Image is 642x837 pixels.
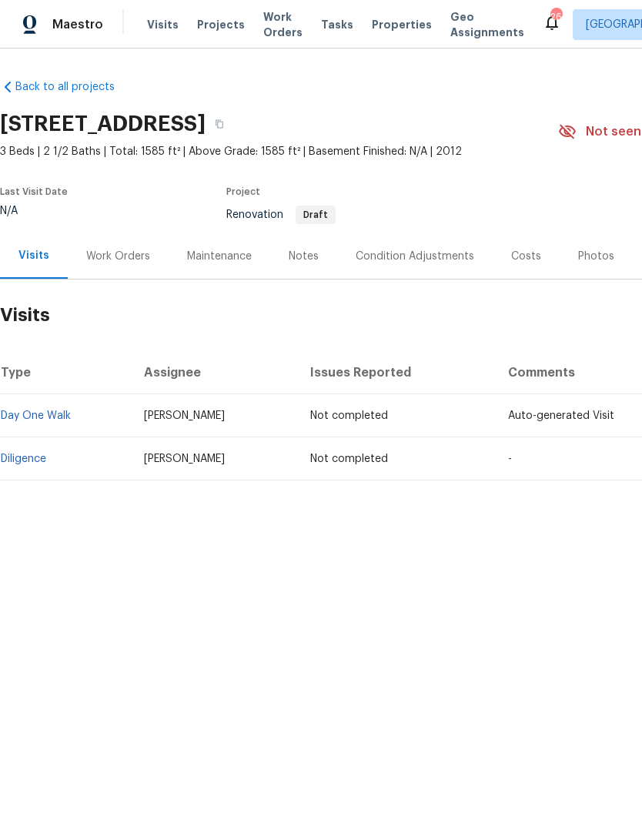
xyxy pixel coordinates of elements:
th: Assignee [132,351,298,394]
div: Costs [511,249,541,264]
span: Maestro [52,17,103,32]
div: Maintenance [187,249,252,264]
span: Work Orders [263,9,303,40]
span: Draft [297,210,334,219]
button: Copy Address [206,110,233,138]
th: Issues Reported [298,351,496,394]
span: Not completed [310,410,388,421]
span: Renovation [226,209,336,220]
span: Auto-generated Visit [508,410,614,421]
a: Diligence [1,454,46,464]
a: Day One Walk [1,410,71,421]
span: [PERSON_NAME] [144,410,225,421]
div: Notes [289,249,319,264]
div: 26 [550,9,561,25]
span: Not completed [310,454,388,464]
span: Geo Assignments [450,9,524,40]
span: Properties [372,17,432,32]
div: Visits [18,248,49,263]
div: Photos [578,249,614,264]
span: Tasks [321,19,353,30]
span: Visits [147,17,179,32]
div: Work Orders [86,249,150,264]
div: Condition Adjustments [356,249,474,264]
span: [PERSON_NAME] [144,454,225,464]
span: Projects [197,17,245,32]
span: Project [226,187,260,196]
span: - [508,454,512,464]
